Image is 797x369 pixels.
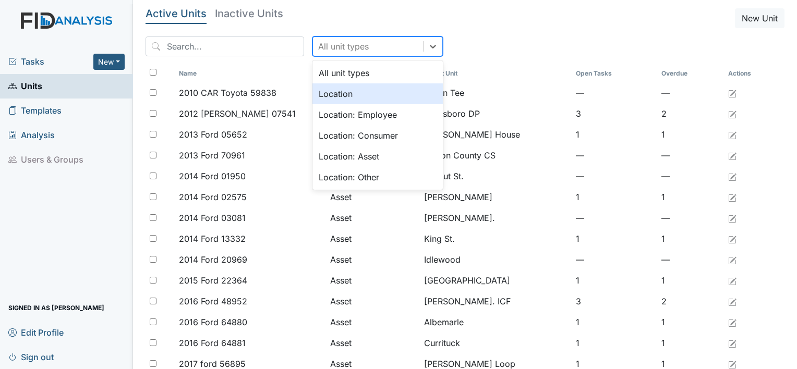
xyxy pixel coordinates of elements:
div: Location: Asset [312,146,443,167]
a: Edit [728,212,736,224]
span: 2013 Ford 70961 [179,149,245,162]
a: Edit [728,87,736,99]
td: — [657,145,724,166]
td: 1 [657,187,724,207]
td: 1 [657,270,724,291]
span: 2014 Ford 20969 [179,253,247,266]
span: 2010 CAR Toyota 59838 [179,87,276,99]
span: 2016 Ford 48952 [179,295,247,308]
td: [PERSON_NAME]. ICF [420,291,571,312]
td: 1 [572,312,658,333]
a: Edit [728,253,736,266]
span: 2014 Ford 03081 [179,212,246,224]
div: Location: Other [312,167,443,188]
th: Actions [724,65,776,82]
span: 2016 Ford 64881 [179,337,246,349]
a: Edit [728,128,736,141]
a: Edit [728,316,736,328]
td: — [657,82,724,103]
a: Edit [728,191,736,203]
span: Analysis [8,127,55,143]
td: Asset [326,187,420,207]
td: 1 [572,124,658,145]
td: — [572,207,658,228]
span: 2015 Ford 22364 [179,274,247,287]
button: New Unit [735,8,784,28]
td: Idlewood [420,249,571,270]
td: King St. [420,228,571,249]
th: Toggle SortBy [657,65,724,82]
td: Goldsboro DP [420,103,571,124]
td: — [572,82,658,103]
td: Asset [326,228,420,249]
td: — [572,145,658,166]
td: Albemarle [420,312,571,333]
td: — [657,207,724,228]
h5: Active Units [146,8,207,19]
button: New [93,54,125,70]
td: 1 [572,187,658,207]
span: Edit Profile [8,324,64,340]
a: Tasks [8,55,93,68]
td: Asset [326,312,420,333]
span: 2014 Ford 13332 [179,232,246,245]
td: Wilson County CS [420,145,571,166]
div: Location: Consumer [312,125,443,146]
td: Asset [326,270,420,291]
span: 2016 Ford 64880 [179,316,247,328]
td: [PERSON_NAME] House [420,124,571,145]
input: Search... [146,36,304,56]
td: [GEOGRAPHIC_DATA] [420,270,571,291]
td: 1 [572,333,658,353]
td: 2 [657,291,724,312]
td: Asset [326,249,420,270]
td: 1 [657,124,724,145]
td: 1 [572,270,658,291]
span: Sign out [8,349,54,365]
a: Edit [728,149,736,162]
a: Edit [728,295,736,308]
span: Templates [8,103,62,119]
td: Asset [326,207,420,228]
td: — [657,249,724,270]
th: Toggle SortBy [175,65,326,82]
td: Asset [326,333,420,353]
td: [PERSON_NAME] [420,187,571,207]
th: Toggle SortBy [572,65,658,82]
td: [PERSON_NAME]. [420,207,571,228]
span: 2012 [PERSON_NAME] 07541 [179,107,296,120]
td: 1 [657,312,724,333]
input: Toggle All Rows Selected [150,69,156,76]
td: Walnut St. [420,166,571,187]
td: — [572,166,658,187]
td: — [657,166,724,187]
td: Green Tee [420,82,571,103]
span: 2013 Ford 05652 [179,128,247,141]
td: 1 [657,333,724,353]
div: All unit types [312,63,443,83]
span: Signed in as [PERSON_NAME] [8,300,104,316]
td: 1 [657,228,724,249]
a: Edit [728,107,736,120]
td: Asset [326,291,420,312]
td: 3 [572,291,658,312]
td: 2 [657,103,724,124]
td: Currituck [420,333,571,353]
a: Edit [728,170,736,182]
td: 1 [572,228,658,249]
span: 2014 Ford 02575 [179,191,247,203]
div: Location [312,83,443,104]
td: — [572,249,658,270]
a: Edit [728,232,736,245]
td: 3 [572,103,658,124]
div: All unit types [318,40,369,53]
div: Location: Employee [312,104,443,125]
span: Units [8,78,42,94]
span: 2014 Ford 01950 [179,170,246,182]
a: Edit [728,337,736,349]
a: Edit [728,274,736,287]
th: Toggle SortBy [420,65,571,82]
h5: Inactive Units [215,8,283,19]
